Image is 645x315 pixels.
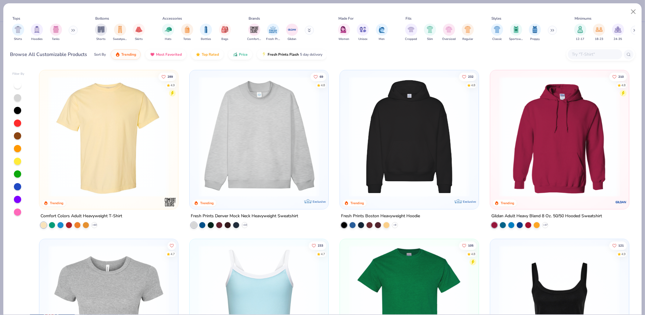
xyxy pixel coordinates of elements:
[445,26,452,33] img: Oversized Image
[288,25,297,34] img: Gildan Image
[150,52,155,57] img: most_fav.gif
[529,24,541,41] div: filter for Preppy
[543,223,548,227] span: + 37
[379,26,385,33] img: Men Image
[462,24,474,41] button: filter button
[183,37,191,41] span: Totes
[266,37,280,41] span: Fresh Prints
[360,26,366,33] img: Unisex Image
[269,25,278,34] img: Fresh Prints Image
[574,24,586,41] button: filter button
[249,16,260,21] div: Brands
[133,24,145,41] div: filter for Skirts
[115,52,120,57] img: trending.gif
[424,24,436,41] div: filter for Slim
[247,24,261,41] button: filter button
[262,52,266,57] img: flash.gif
[509,24,523,41] button: filter button
[346,76,473,197] img: 91acfc32-fd48-4d6b-bdad-a4c1a30ac3fc
[529,24,541,41] button: filter button
[393,223,396,227] span: + 9
[196,76,322,197] img: f5d85501-0dbb-4ee4-b115-c08fa3845d83
[12,72,24,76] div: Filter By
[575,16,591,21] div: Minimums
[618,75,624,78] span: 210
[34,26,40,33] img: Hoodies Image
[181,24,193,41] div: filter for Totes
[612,24,624,41] div: filter for 24-35
[468,244,474,247] span: 105
[268,52,299,57] span: Fresh Prints Flash
[286,24,298,41] button: filter button
[621,83,626,87] div: 4.8
[321,83,325,87] div: 4.8
[31,24,43,41] div: filter for Hoodies
[340,26,347,33] img: Women Image
[243,223,247,227] span: + 10
[45,76,172,197] img: 029b8af0-80e6-406f-9fdc-fdf898547912
[609,72,627,81] button: Like
[471,252,475,256] div: 4.8
[313,200,326,204] span: Exclusive
[117,26,123,33] img: Sweatpants Image
[191,212,298,220] div: Fresh Prints Denver Mock Neck Heavyweight Sweatshirt
[615,196,627,208] img: Gildan logo
[200,24,212,41] button: filter button
[442,24,456,41] div: filter for Oversized
[162,24,174,41] div: filter for Hats
[494,26,501,33] img: Classic Image
[609,241,627,250] button: Like
[593,24,605,41] button: filter button
[427,37,433,41] span: Slim
[133,24,145,41] button: filter button
[593,24,605,41] div: filter for 18-23
[442,24,456,41] button: filter button
[50,24,62,41] div: filter for Tanks
[162,24,174,41] button: filter button
[424,24,436,41] button: filter button
[14,37,22,41] span: Shirts
[171,83,175,87] div: 4.9
[338,24,350,41] div: filter for Women
[201,37,211,41] span: Bottles
[463,200,476,204] span: Exclusive
[576,37,585,41] span: 12-17
[164,196,176,208] img: Comfort Colors logo
[31,24,43,41] button: filter button
[491,212,602,220] div: Gildan Adult Heavy Blend 8 Oz. 50/50 Hooded Sweatshirt
[614,26,621,33] img: 24-35 Image
[338,16,353,21] div: Made For
[165,26,172,33] img: Hats Image
[462,37,473,41] span: Regular
[196,52,200,57] img: TopRated.gif
[202,52,219,57] span: Top Rated
[459,241,477,250] button: Like
[357,24,369,41] div: filter for Unisex
[113,37,127,41] span: Sweatpants
[219,24,231,41] button: filter button
[530,37,540,41] span: Preppy
[496,76,623,197] img: 01756b78-01f6-4cc6-8d8a-3c30c1a0c8ac
[406,16,412,21] div: Fits
[121,52,136,57] span: Trending
[311,72,326,81] button: Like
[628,6,639,18] button: Close
[52,37,60,41] span: Tanks
[405,24,417,41] button: filter button
[96,16,109,21] div: Bottoms
[98,26,105,33] img: Shorts Image
[50,24,62,41] button: filter button
[286,24,298,41] div: filter for Gildan
[113,24,127,41] div: filter for Sweatpants
[266,24,280,41] div: filter for Fresh Prints
[595,37,603,41] span: 18-23
[257,49,327,60] button: Fresh Prints Flash5 day delivery
[239,52,248,57] span: Price
[221,37,228,41] span: Bags
[12,24,24,41] div: filter for Shirts
[300,51,322,58] span: 5 day delivery
[200,24,212,41] div: filter for Bottles
[491,24,503,41] button: filter button
[532,26,538,33] img: Preppy Image
[203,26,209,33] img: Bottles Image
